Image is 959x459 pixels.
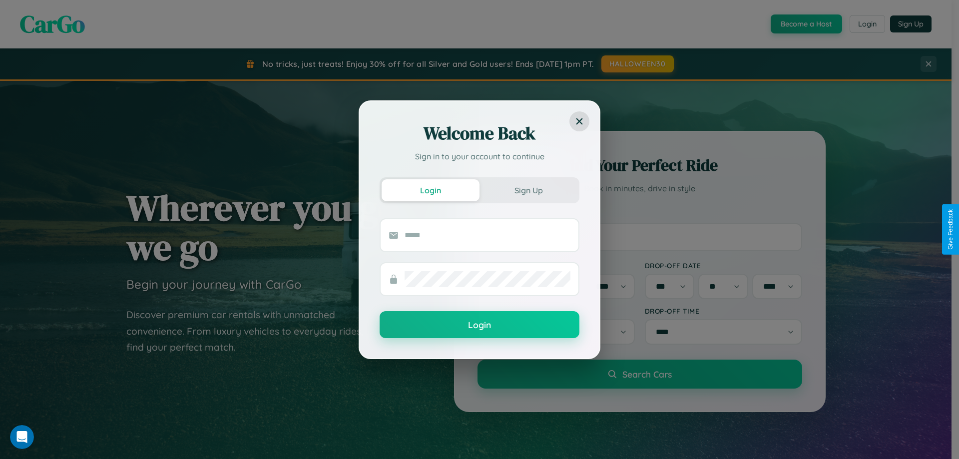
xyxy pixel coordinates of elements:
[10,425,34,449] iframe: Intercom live chat
[380,121,579,145] h2: Welcome Back
[479,179,577,201] button: Sign Up
[380,311,579,338] button: Login
[947,209,954,250] div: Give Feedback
[380,150,579,162] p: Sign in to your account to continue
[382,179,479,201] button: Login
